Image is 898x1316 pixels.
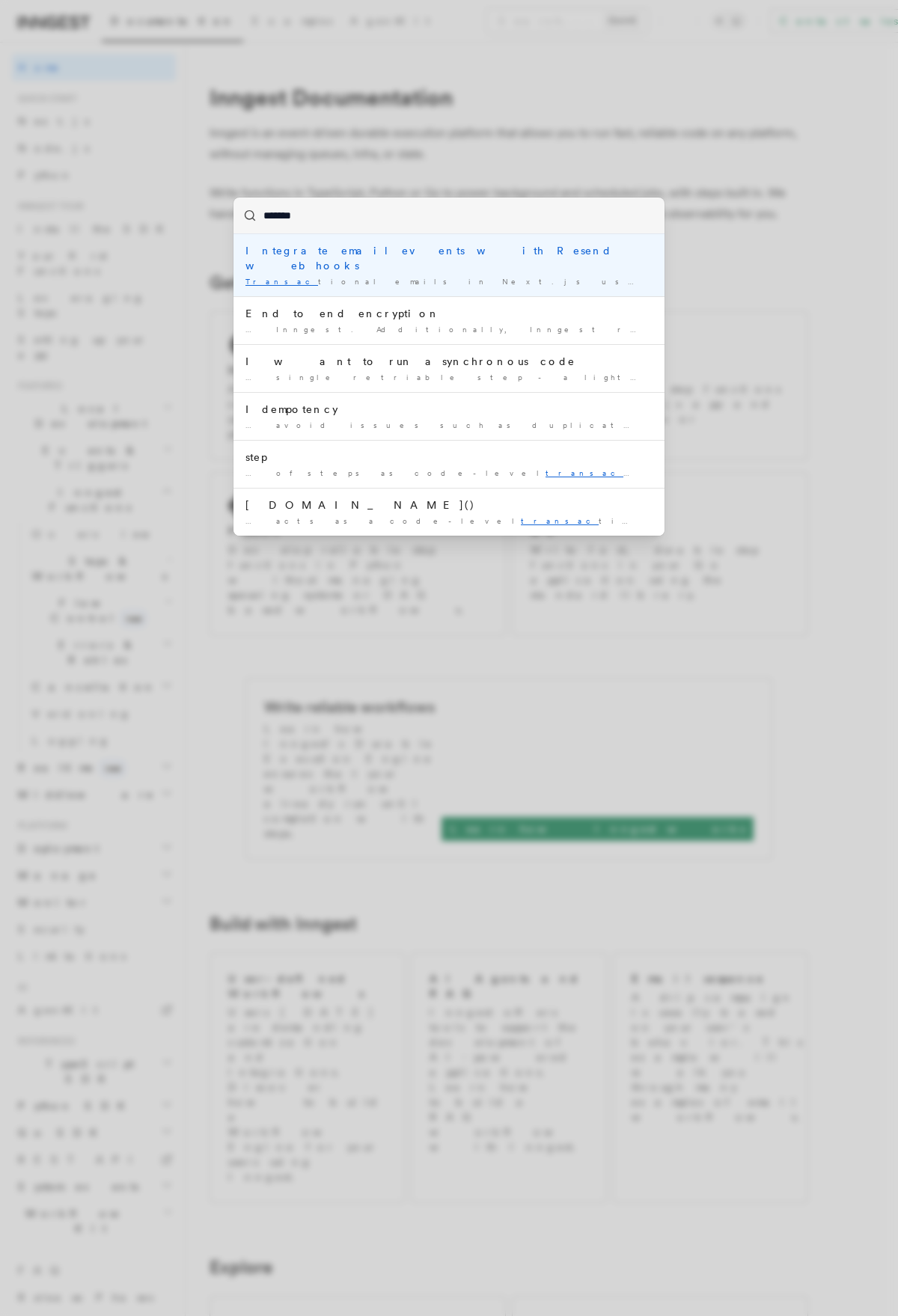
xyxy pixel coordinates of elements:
[245,402,653,417] div: Idempotency
[245,276,653,287] div: tional emails in Next.js using Resend and Inngest. Get …
[245,324,653,335] div: … Inngest. Additionally, Inngest runs steps tionally, and stores the output …
[245,306,653,321] div: End to end encryption
[521,516,599,525] mark: transac
[245,372,653,383] div: … single retriable step - a lightweight tion. Therefore, each step should …
[245,354,653,369] div: I want to run asynchronous code
[245,277,318,286] mark: Transac
[245,515,653,527] div: … acts as a code-level tion. The entire step must …
[245,243,653,273] div: Integrate email events with Resend webhooks
[245,420,653,431] div: … avoid issues such as duplicate tions or repeated actions, ensuring …
[546,468,641,477] mark: transac
[245,498,653,512] div: [DOMAIN_NAME]()
[245,468,653,479] div: … of steps as code-level tions. If your handler contains …
[245,450,653,465] div: step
